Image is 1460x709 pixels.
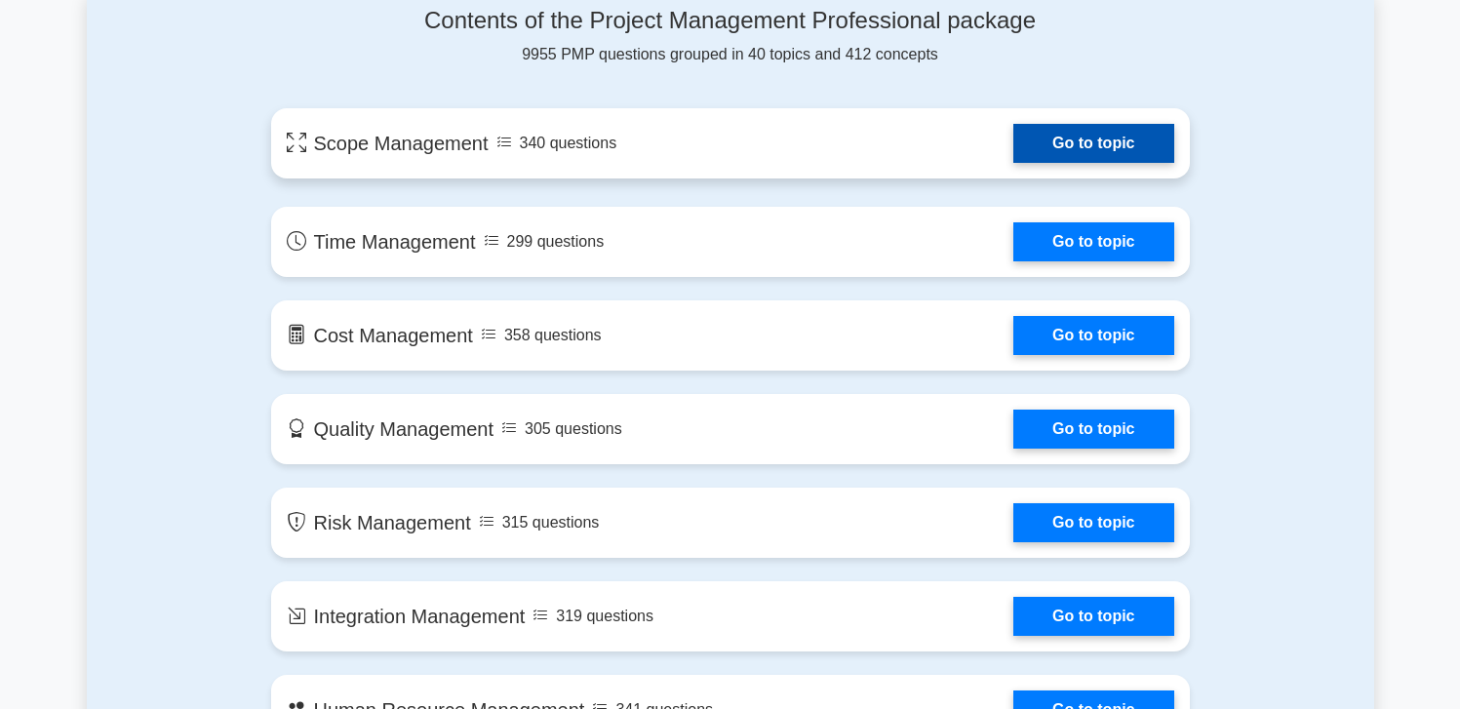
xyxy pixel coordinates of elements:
a: Go to topic [1013,410,1173,449]
a: Go to topic [1013,222,1173,261]
h4: Contents of the Project Management Professional package [271,7,1190,35]
a: Go to topic [1013,124,1173,163]
div: 9955 PMP questions grouped in 40 topics and 412 concepts [271,7,1190,66]
a: Go to topic [1013,597,1173,636]
a: Go to topic [1013,503,1173,542]
a: Go to topic [1013,316,1173,355]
